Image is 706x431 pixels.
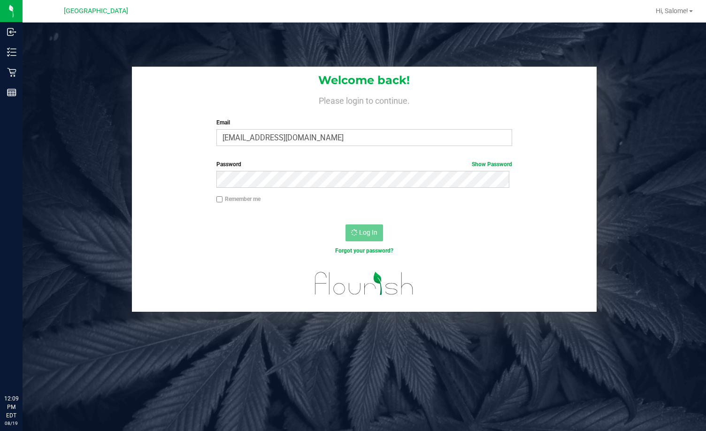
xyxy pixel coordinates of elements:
[306,265,422,302] img: flourish_logo.svg
[64,7,128,15] span: [GEOGRAPHIC_DATA]
[216,161,241,168] span: Password
[359,229,377,236] span: Log In
[335,247,393,254] a: Forgot your password?
[216,118,512,127] label: Email
[4,394,18,420] p: 12:09 PM EDT
[132,74,597,86] h1: Welcome back!
[7,68,16,77] inline-svg: Retail
[132,94,597,105] h4: Please login to continue.
[7,88,16,97] inline-svg: Reports
[7,27,16,37] inline-svg: Inbound
[656,7,688,15] span: Hi, Salome!
[7,47,16,57] inline-svg: Inventory
[4,420,18,427] p: 08/19
[472,161,512,168] a: Show Password
[216,196,223,203] input: Remember me
[345,224,383,241] button: Log In
[216,195,261,203] label: Remember me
